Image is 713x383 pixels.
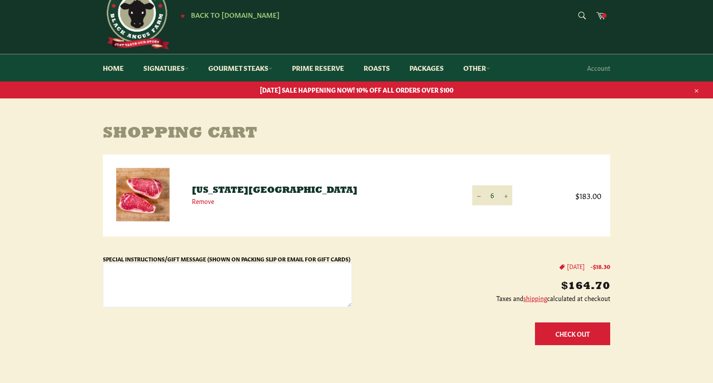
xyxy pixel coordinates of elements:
a: Other [454,54,499,81]
span: $183.00 [530,190,601,200]
span: $18.30 [593,262,610,270]
img: New York Strip [116,168,170,221]
a: ★ Back to [DOMAIN_NAME] [176,12,280,19]
a: Signatures [134,54,198,81]
a: Roasts [355,54,399,81]
span: Back to [DOMAIN_NAME] [191,10,280,19]
a: [US_STATE][GEOGRAPHIC_DATA] [192,186,357,195]
p: $164.70 [361,279,610,294]
button: Check Out [535,322,610,345]
strong: - [591,262,610,270]
a: Prime Reserve [283,54,353,81]
label: Special Instructions/Gift Message (Shown on Packing Slip or Email for Gift Cards) [103,255,350,262]
a: Home [94,54,133,81]
a: Remove [192,196,214,205]
button: Reduce item quantity by one [472,185,486,205]
h1: Shopping Cart [103,125,610,143]
a: Packages [401,54,453,81]
span: [DATE] [567,262,585,270]
span: ★ [180,12,185,19]
button: Increase item quantity by one [499,185,512,205]
a: shipping [523,293,547,302]
p: Taxes and calculated at checkout [361,294,610,302]
a: Gourmet Steaks [199,54,281,81]
a: Account [583,55,615,81]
